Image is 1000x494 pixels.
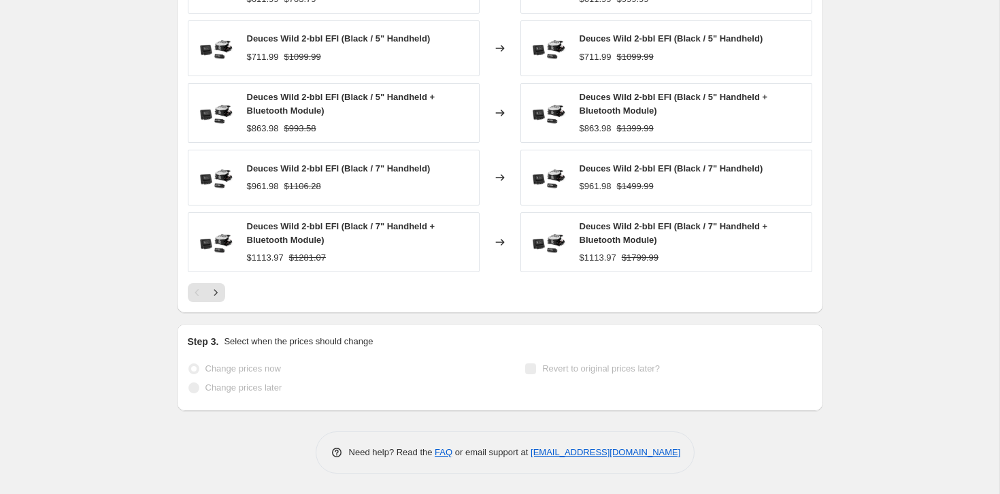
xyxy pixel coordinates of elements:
[284,180,321,193] strike: $1106.28
[528,28,569,69] img: Deuces_Wild_2-bbl_EFI_-_Black_-_Bluetooth_Module_Only_80x.webp
[435,447,452,457] a: FAQ
[188,335,219,348] h2: Step 3.
[542,363,660,374] span: Revert to original prices later?
[528,93,569,133] img: Deuces_Wild_2-bbl_EFI_-_Black_-_Bluetooth_Module_Only_80x.webp
[206,283,225,302] button: Next
[247,180,279,193] div: $961.98
[247,92,435,116] span: Deuces Wild 2-bbl EFI (Black / 5" Handheld + Bluetooth Module)
[247,251,284,265] div: $1113.97
[528,157,569,198] img: Deuces_Wild_2-bbl_EFI_-_Black_-_Bluetooth_Module_Only_80x.webp
[580,251,616,265] div: $1113.97
[617,50,654,64] strike: $1099.99
[580,221,768,245] span: Deuces Wild 2-bbl EFI (Black / 7" Handheld + Bluetooth Module)
[580,33,763,44] span: Deuces Wild 2-bbl EFI (Black / 5" Handheld)
[528,222,569,263] img: Deuces_Wild_2-bbl_EFI_-_Black_-_Bluetooth_Module_Only_80x.webp
[617,122,654,135] strike: $1399.99
[452,447,531,457] span: or email support at
[580,163,763,174] span: Deuces Wild 2-bbl EFI (Black / 7" Handheld)
[580,122,612,135] div: $863.98
[224,335,373,348] p: Select when the prices should change
[284,122,316,135] strike: $993.58
[284,50,321,64] strike: $1099.99
[580,180,612,193] div: $961.98
[247,122,279,135] div: $863.98
[195,93,236,133] img: Deuces_Wild_2-bbl_EFI_-_Black_-_Bluetooth_Module_Only_80x.webp
[247,221,435,245] span: Deuces Wild 2-bbl EFI (Black / 7" Handheld + Bluetooth Module)
[617,180,654,193] strike: $1499.99
[531,447,680,457] a: [EMAIL_ADDRESS][DOMAIN_NAME]
[289,251,326,265] strike: $1281.07
[195,157,236,198] img: Deuces_Wild_2-bbl_EFI_-_Black_-_Bluetooth_Module_Only_80x.webp
[247,33,431,44] span: Deuces Wild 2-bbl EFI (Black / 5" Handheld)
[195,28,236,69] img: Deuces_Wild_2-bbl_EFI_-_Black_-_Bluetooth_Module_Only_80x.webp
[247,163,431,174] span: Deuces Wild 2-bbl EFI (Black / 7" Handheld)
[580,92,768,116] span: Deuces Wild 2-bbl EFI (Black / 5" Handheld + Bluetooth Module)
[205,363,281,374] span: Change prices now
[195,222,236,263] img: Deuces_Wild_2-bbl_EFI_-_Black_-_Bluetooth_Module_Only_80x.webp
[247,50,279,64] div: $711.99
[622,251,659,265] strike: $1799.99
[188,283,225,302] nav: Pagination
[349,447,435,457] span: Need help? Read the
[580,50,612,64] div: $711.99
[205,382,282,393] span: Change prices later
